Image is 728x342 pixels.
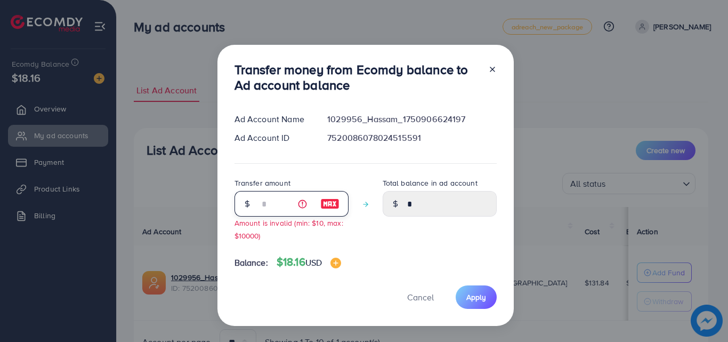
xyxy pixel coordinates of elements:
[234,178,290,188] label: Transfer amount
[226,113,319,125] div: Ad Account Name
[456,285,497,308] button: Apply
[319,132,505,144] div: 7520086078024515591
[234,62,480,93] h3: Transfer money from Ecomdy balance to Ad account balance
[226,132,319,144] div: Ad Account ID
[277,256,341,269] h4: $18.16
[383,178,478,188] label: Total balance in ad account
[234,218,343,240] small: Amount is invalid (min: $10, max: $10000)
[330,258,341,268] img: image
[466,292,486,303] span: Apply
[320,197,339,210] img: image
[319,113,505,125] div: 1029956_Hassam_1750906624197
[234,257,268,269] span: Balance:
[305,257,322,268] span: USD
[407,291,434,303] span: Cancel
[394,285,447,308] button: Cancel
